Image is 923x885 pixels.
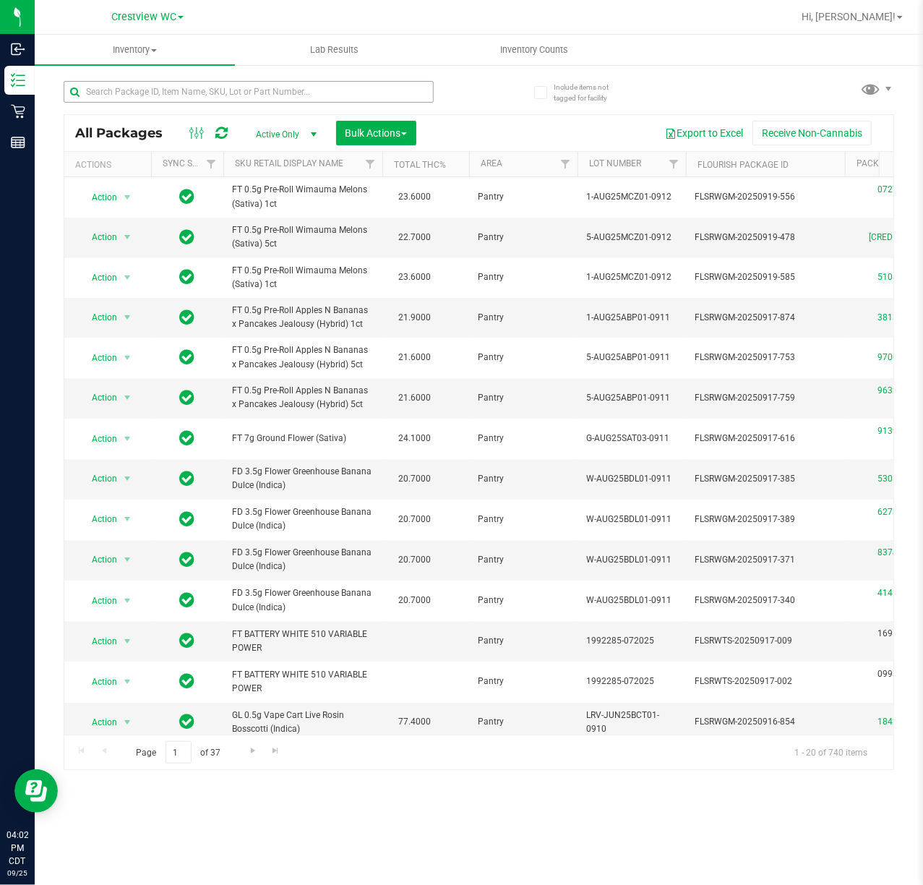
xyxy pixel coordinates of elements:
[119,388,137,408] span: select
[391,227,438,248] span: 22.7000
[124,741,233,764] span: Page of 37
[11,42,25,56] inline-svg: Inbound
[232,304,374,331] span: FT 0.5g Pre-Roll Apples N Bananas x Pancakes Jealousy (Hybrid) 1ct
[478,715,569,729] span: Pantry
[232,432,374,445] span: FT 7g Ground Flower (Sativa)
[163,158,218,168] a: Sync Status
[695,391,836,405] span: FLSRWGM-20250917-759
[235,35,435,65] a: Lab Results
[336,121,416,145] button: Bulk Actions
[180,187,195,207] span: In Sync
[695,634,836,648] span: FLSRWTS-20250917-009
[586,675,677,688] span: 1992285-072025
[586,634,677,648] span: 1992285-072025
[180,509,195,529] span: In Sync
[119,509,137,529] span: select
[7,868,28,878] p: 09/25
[478,472,569,486] span: Pantry
[695,351,836,364] span: FLSRWGM-20250917-753
[11,104,25,119] inline-svg: Retail
[180,267,195,287] span: In Sync
[242,741,263,761] a: Go to the next page
[359,152,382,176] a: Filter
[232,264,374,291] span: FT 0.5g Pre-Roll Wimauma Melons (Sativa) 1ct
[232,465,374,492] span: FD 3.5g Flower Greenhouse Banana Dulce (Indica)
[35,43,235,56] span: Inventory
[695,553,836,567] span: FLSRWGM-20250917-371
[391,550,438,570] span: 20.7000
[391,711,438,732] span: 77.4000
[695,715,836,729] span: FLSRWGM-20250916-854
[478,270,569,284] span: Pantry
[589,158,641,168] a: Lot Number
[119,631,137,651] span: select
[79,388,118,408] span: Action
[14,769,58,813] iframe: Resource center
[586,231,677,244] span: 5-AUG25MCZ01-0912
[697,160,789,170] a: Flourish Package ID
[586,391,677,405] span: 5-AUG25ABP01-0911
[586,472,677,486] span: W-AUG25BDL01-0911
[75,160,145,170] div: Actions
[180,550,195,570] span: In Sync
[235,158,343,168] a: SKU Retail Display Name
[586,513,677,526] span: W-AUG25BDL01-0911
[119,307,137,328] span: select
[199,152,223,176] a: Filter
[478,432,569,445] span: Pantry
[79,429,118,449] span: Action
[802,11,896,22] span: Hi, [PERSON_NAME]!
[79,509,118,529] span: Action
[111,11,176,23] span: Crestview WC
[232,546,374,573] span: FD 3.5g Flower Greenhouse Banana Dulce (Indica)
[180,711,195,732] span: In Sync
[586,553,677,567] span: W-AUG25BDL01-0911
[391,347,438,368] span: 21.6000
[695,594,836,607] span: FLSRWGM-20250917-340
[79,591,118,611] span: Action
[232,668,374,696] span: FT BATTERY WHITE 510 VARIABLE POWER
[265,741,286,761] a: Go to the last page
[64,81,434,103] input: Search Package ID, Item Name, SKU, Lot or Part Number...
[554,152,578,176] a: Filter
[180,671,195,691] span: In Sync
[391,590,438,611] span: 20.7000
[586,432,677,445] span: G-AUG25SAT03-0911
[478,594,569,607] span: Pantry
[478,553,569,567] span: Pantry
[79,348,118,368] span: Action
[345,127,407,139] span: Bulk Actions
[478,311,569,325] span: Pantry
[180,469,195,489] span: In Sync
[391,469,438,489] span: 20.7000
[119,712,137,732] span: select
[695,675,836,688] span: FLSRWTS-20250917-002
[79,672,118,692] span: Action
[180,307,195,328] span: In Sync
[119,550,137,570] span: select
[180,590,195,610] span: In Sync
[11,135,25,150] inline-svg: Reports
[79,469,118,489] span: Action
[391,267,438,288] span: 23.6000
[35,35,235,65] a: Inventory
[119,187,137,208] span: select
[79,187,118,208] span: Action
[478,190,569,204] span: Pantry
[478,675,569,688] span: Pantry
[478,351,569,364] span: Pantry
[232,628,374,655] span: FT BATTERY WHITE 510 VARIABLE POWER
[119,469,137,489] span: select
[554,82,626,103] span: Include items not tagged for facility
[391,307,438,328] span: 21.9000
[481,43,588,56] span: Inventory Counts
[662,152,686,176] a: Filter
[119,227,137,247] span: select
[166,741,192,764] input: 1
[119,672,137,692] span: select
[232,183,374,210] span: FT 0.5g Pre-Roll Wimauma Melons (Sativa) 1ct
[394,160,446,170] a: Total THC%
[391,187,438,208] span: 23.6000
[79,631,118,651] span: Action
[586,709,677,736] span: LRV-JUN25BCT01-0910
